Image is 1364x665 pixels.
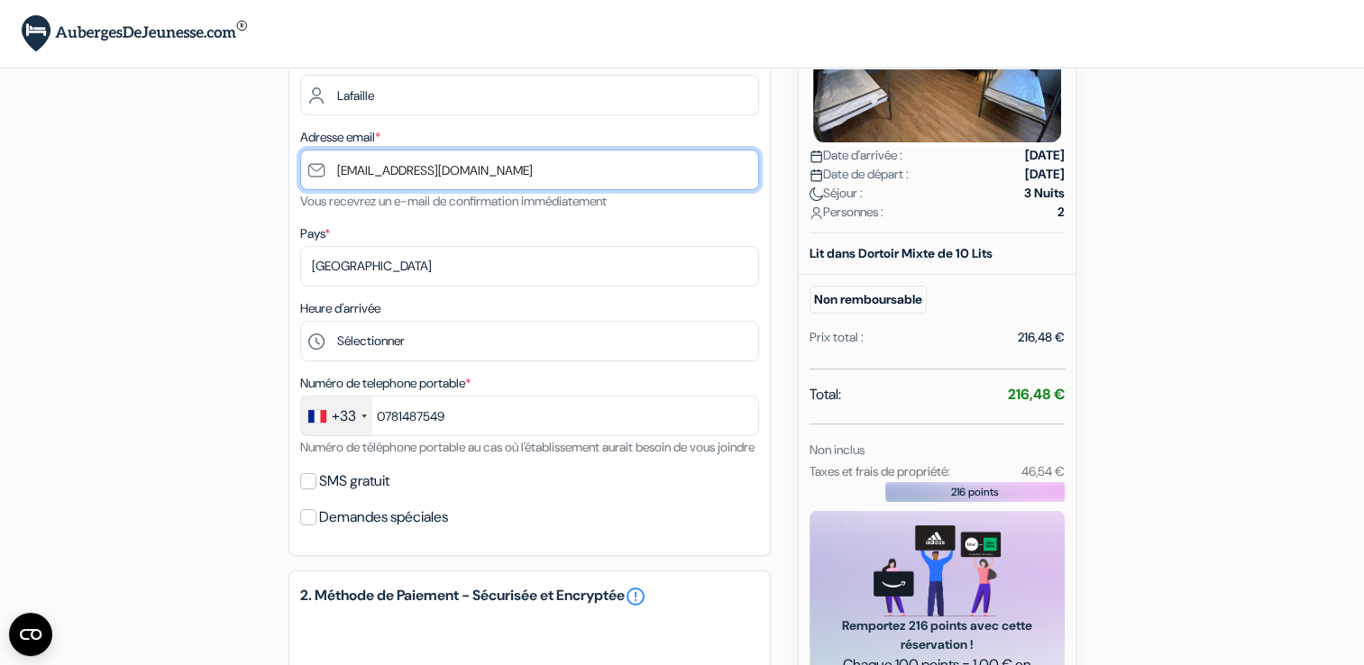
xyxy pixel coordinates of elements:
[810,286,927,314] small: Non remboursable
[810,146,902,165] span: Date d'arrivée :
[951,484,999,500] span: 216 points
[831,616,1043,654] span: Remportez 216 points avec cette réservation !
[874,525,1001,616] img: gift_card_hero_new.png
[319,505,448,530] label: Demandes spéciales
[9,613,52,656] button: CMP-Widget öffnen
[300,374,471,393] label: Numéro de telephone portable
[1025,165,1065,184] strong: [DATE]
[810,150,823,163] img: calendar.svg
[300,224,330,243] label: Pays
[1057,203,1065,222] strong: 2
[1024,184,1065,203] strong: 3 Nuits
[300,396,759,436] input: 6 12 34 56 78
[300,75,759,115] input: Entrer le nom de famille
[300,586,759,607] h5: 2. Méthode de Paiement - Sécurisée et Encryptée
[810,442,865,458] small: Non inclus
[810,187,823,201] img: moon.svg
[810,245,993,261] b: Lit dans Dortoir Mixte de 10 Lits
[300,299,380,318] label: Heure d'arrivée
[1025,146,1065,165] strong: [DATE]
[301,396,372,435] div: France: +33
[300,150,759,190] input: Entrer adresse e-mail
[300,193,607,209] small: Vous recevrez un e-mail de confirmation immédiatement
[22,15,247,52] img: AubergesDeJeunesse.com
[810,328,864,347] div: Prix total :
[810,384,841,405] span: Total:
[1021,463,1064,479] small: 46,54 €
[319,469,389,494] label: SMS gratuit
[810,206,823,220] img: user_icon.svg
[810,184,863,203] span: Séjour :
[810,463,950,479] small: Taxes et frais de propriété:
[810,165,909,184] span: Date de départ :
[332,405,356,427] div: +33
[300,128,380,147] label: Adresse email
[1018,328,1065,347] div: 216,48 €
[625,586,646,607] a: error_outline
[810,169,823,182] img: calendar.svg
[300,439,755,455] small: Numéro de téléphone portable au cas où l'établissement aurait besoin de vous joindre
[810,203,883,222] span: Personnes :
[1008,385,1065,404] strong: 216,48 €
